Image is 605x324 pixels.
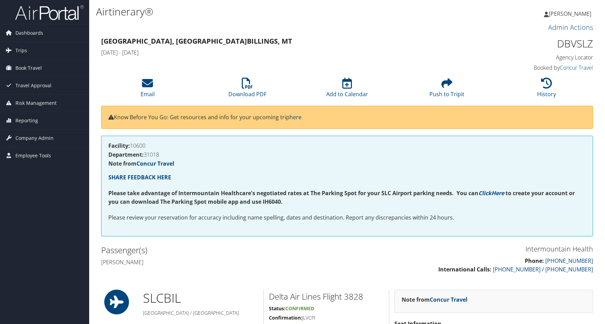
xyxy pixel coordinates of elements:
strong: Status: [269,305,285,312]
a: Push to Tripit [429,81,464,98]
p: Know Before You Go: Get resources and info for your upcoming trip [108,113,586,122]
p: Please review your reservation for accuracy including name spelling, dates and destination. Repor... [108,213,586,222]
span: Employee Tools [15,147,51,164]
h4: 31018 [108,152,586,157]
strong: Facility: [108,142,130,149]
a: Concur Travel [430,296,467,303]
a: Download PDF [228,81,266,98]
h4: [PERSON_NAME] [101,258,342,266]
a: [PERSON_NAME] [544,3,598,24]
h4: Agency Locator [478,54,593,61]
strong: Phone: [525,257,544,265]
strong: Note from [108,160,174,167]
span: Dashboards [15,24,43,42]
h2: Passenger(s) [101,244,342,256]
span: Risk Management [15,94,57,112]
h1: Airtinerary® [96,4,431,19]
a: Click [478,189,491,197]
strong: Please take advantage of Intermountain Healthcare's negotiated rates at The Parking Spot for your... [108,189,478,197]
strong: Note from [402,296,467,303]
a: Email [141,81,155,98]
h4: 10600 [108,143,586,148]
span: Reporting [15,112,38,129]
h2: Delta Air Lines Flight 3828 [269,291,384,302]
span: [PERSON_NAME] [549,10,591,18]
a: Here [491,189,504,197]
a: here [289,113,301,121]
h5: [GEOGRAPHIC_DATA] / [GEOGRAPHIC_DATA] [143,310,258,316]
h1: SLC BIL [143,290,258,307]
strong: Department: [108,151,144,158]
span: Confirmed [285,305,314,312]
a: Admin Actions [548,23,593,32]
strong: Confirmation: [269,314,302,321]
strong: [GEOGRAPHIC_DATA], [GEOGRAPHIC_DATA] Billings, MT [101,36,292,46]
h5: JLVCPI [269,314,384,321]
a: Concur Travel [137,160,174,167]
a: Concur Travel [560,64,593,71]
h1: DBVSLZ [478,36,593,51]
span: Company Admin [15,130,54,147]
strong: International Calls: [438,266,491,273]
h4: [DATE] - [DATE] [101,49,467,56]
h3: Intermountain Health [352,244,593,254]
span: Trips [15,42,27,59]
a: SHARE FEEDBACK HERE [108,174,171,181]
a: History [537,81,556,98]
a: [PHONE_NUMBER] [545,257,593,265]
img: airportal-logo.png [15,4,84,21]
a: Add to Calendar [326,81,368,98]
a: [PHONE_NUMBER] / [PHONE_NUMBER] [493,266,593,273]
span: Book Travel [15,59,42,77]
h4: Booked by [478,64,593,71]
span: Travel Approval [15,77,51,94]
